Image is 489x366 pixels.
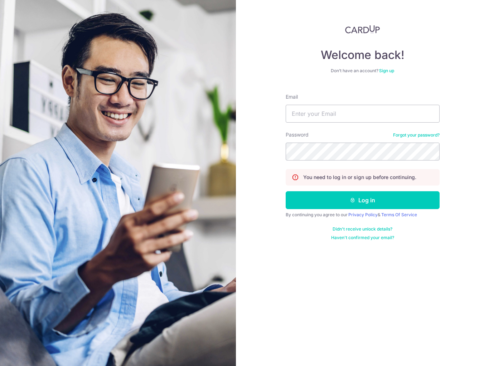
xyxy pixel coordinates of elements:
[286,191,440,209] button: Log in
[286,131,309,138] label: Password
[303,174,416,181] p: You need to log in or sign up before continuing.
[286,93,298,100] label: Email
[393,132,440,138] a: Forgot your password?
[381,212,417,217] a: Terms Of Service
[345,25,380,34] img: CardUp Logo
[331,235,394,241] a: Haven't confirmed your email?
[286,212,440,218] div: By continuing you agree to our &
[286,68,440,74] div: Don’t have an account?
[286,105,440,123] input: Enter your Email
[348,212,378,217] a: Privacy Policy
[333,226,392,232] a: Didn't receive unlock details?
[286,48,440,62] h4: Welcome back!
[379,68,394,73] a: Sign up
